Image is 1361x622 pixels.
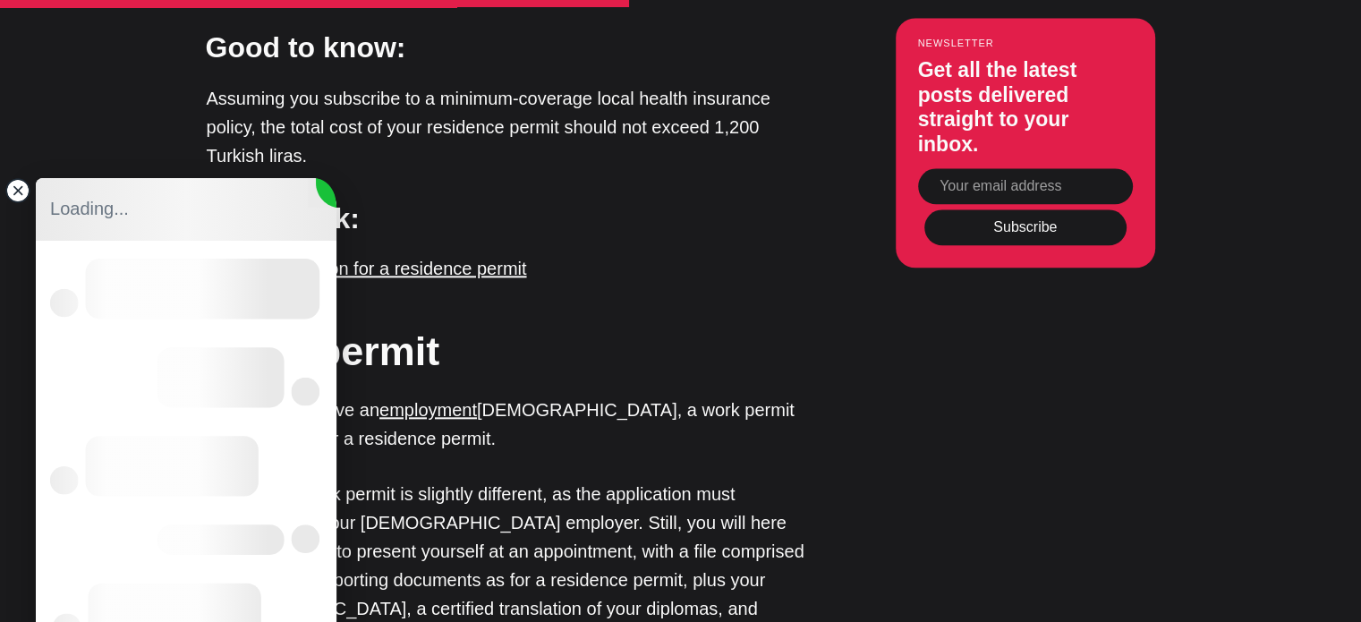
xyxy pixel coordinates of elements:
[379,400,477,420] a: employment
[924,209,1127,245] button: Subscribe
[918,59,1133,158] h3: Get all the latest posts delivered straight to your inbox.
[206,28,805,68] h3: Good to know:
[206,199,805,239] h3: Useful link:
[207,259,527,278] a: Online application for a residence permit
[206,323,805,379] h2: Work permit
[918,38,1133,49] small: Newsletter
[207,84,806,170] p: Assuming you subscribe to a minimum-coverage local health insurance policy, the total cost of you...
[207,396,806,453] p: Provided you have an [DEMOGRAPHIC_DATA], a work permit will substitute for a residence permit.
[918,169,1133,205] input: Your email address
